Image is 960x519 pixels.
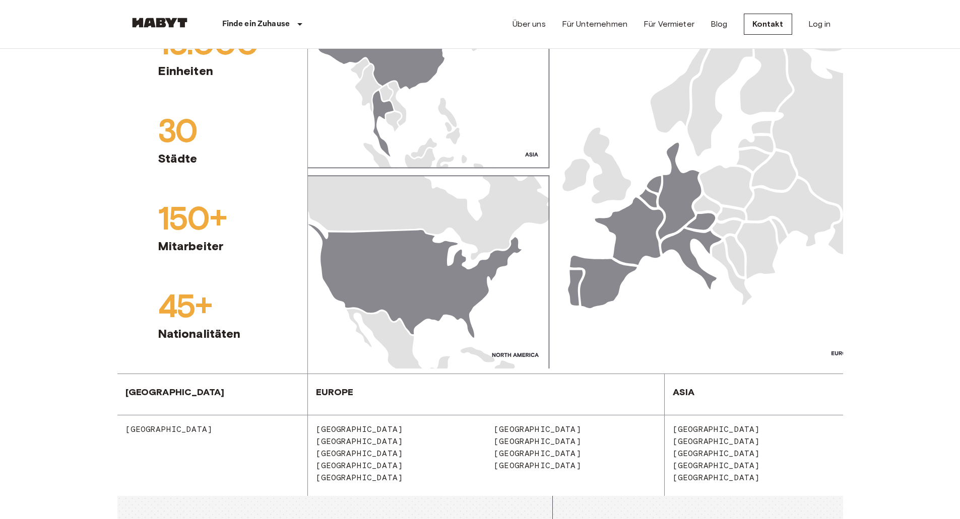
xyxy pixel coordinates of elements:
span: [GEOGRAPHIC_DATA] [117,387,225,398]
span: [GEOGRAPHIC_DATA] [308,424,403,434]
span: 45+ [158,286,267,326]
img: Habyt [130,18,190,28]
span: [GEOGRAPHIC_DATA] [486,436,581,446]
span: [GEOGRAPHIC_DATA] [308,436,403,446]
span: [GEOGRAPHIC_DATA] [665,461,760,470]
a: Kontakt [744,14,792,35]
span: Nationalitäten [158,326,267,341]
span: 30 [158,111,267,151]
span: [GEOGRAPHIC_DATA] [117,424,213,434]
a: Blog [711,18,728,30]
span: [GEOGRAPHIC_DATA] [665,424,760,434]
p: Finde ein Zuhause [222,18,290,30]
a: Für Unternehmen [562,18,627,30]
span: [GEOGRAPHIC_DATA] [665,436,760,446]
span: 150+ [158,198,267,239]
span: [GEOGRAPHIC_DATA] [665,473,760,482]
span: [GEOGRAPHIC_DATA] [308,449,403,458]
a: Log in [808,18,831,30]
span: [GEOGRAPHIC_DATA] [665,449,760,458]
span: [GEOGRAPHIC_DATA] [308,461,403,470]
span: [GEOGRAPHIC_DATA] [486,449,581,458]
span: [GEOGRAPHIC_DATA] [308,473,403,482]
a: Für Vermieter [644,18,694,30]
span: Einheiten [158,63,267,79]
span: [GEOGRAPHIC_DATA] [486,461,581,470]
span: Städte [158,151,267,166]
span: [GEOGRAPHIC_DATA] [486,424,581,434]
span: Asia [665,387,695,398]
a: Über uns [513,18,546,30]
span: Europe [308,387,354,398]
span: Mitarbeiter [158,239,267,254]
